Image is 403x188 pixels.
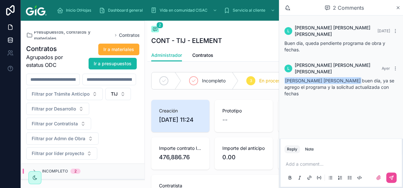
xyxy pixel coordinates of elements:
a: Administrador [151,49,182,62]
span: -- [222,115,228,124]
span: Filtrar por líder proyecto [32,150,84,157]
a: Presupuestos, contratos y materiales [26,29,112,42]
button: Select Button [26,132,99,145]
span: Vida en comunidad CISAC [160,8,207,13]
button: Note [302,145,316,153]
h1: Contratos [26,44,72,53]
span: Filtrar por Trámite Anticipo [32,91,90,97]
span: [PERSON_NAME] [PERSON_NAME] [PERSON_NAME] [295,62,382,75]
span: 0.00 [222,153,265,162]
button: Select Button [26,147,97,160]
span: Dashboard general [108,8,143,13]
span: buen día, ya se agrego el programa y la solicitud actualizada con fechas [284,78,394,96]
span: Creación [159,108,202,114]
span: Ir a presupuestos [94,60,132,67]
h1: CONT - TIJ - ELEMENT [151,36,222,45]
span: Ayer [382,66,390,71]
a: Contratos [192,49,213,62]
span: Ir a materiales [103,46,134,53]
button: Select Button [26,118,91,130]
button: Reply [284,145,300,153]
button: Select Button [26,88,103,100]
span: TIJ [111,91,118,97]
div: Note [305,147,314,152]
span: Servicio al cliente [233,8,265,13]
a: Inicio OtHojas [55,5,96,16]
button: Ir a materiales [98,44,139,55]
span: Incompleto [42,169,68,174]
span: 476,886.76 [159,153,202,162]
a: Contratos [119,32,140,38]
span: Agrupados por estatus ODC [26,53,72,69]
img: App logo [26,5,47,16]
button: Select Button [26,103,89,115]
span: Incompleto [202,78,226,84]
a: Vida en comunidad CISAC [149,5,220,16]
span: Filtrar por Contratista [32,120,78,127]
span: Contratos [192,52,213,58]
div: 2 [74,169,77,174]
span: [DATE] [377,28,390,33]
span: Importe contrato IVA incluido [159,145,202,151]
span: En proceso [259,78,283,84]
a: Servicio al cliente [222,5,278,16]
span: Presupuestos, contratos y materiales [34,29,112,42]
span: Importe del anticipo [222,145,265,151]
span: [DATE] 11:24 [159,115,202,124]
span: Filtrar por Desarrollo [32,106,76,112]
span: L [287,28,290,34]
button: Ir a presupuestos [89,58,137,69]
button: Select Button [105,88,131,100]
span: Inicio OtHojas [66,8,91,13]
span: 3 [250,78,252,83]
span: [PERSON_NAME] [PERSON_NAME] [PERSON_NAME] [295,25,377,37]
span: Filtrar por Admn de Obra [32,135,85,142]
span: 2 Comments [333,4,364,12]
span: L [287,66,290,71]
button: 2 [151,26,159,34]
a: Dashboard general [97,5,147,16]
span: Administrador [151,52,182,58]
span: Prototipo [222,108,265,114]
div: scrollable content [52,3,363,17]
span: [PERSON_NAME] [PERSON_NAME] [284,77,361,84]
span: Buen día, queda pendiente programa de obra y fechas. [284,40,385,52]
span: 2 [156,22,163,28]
